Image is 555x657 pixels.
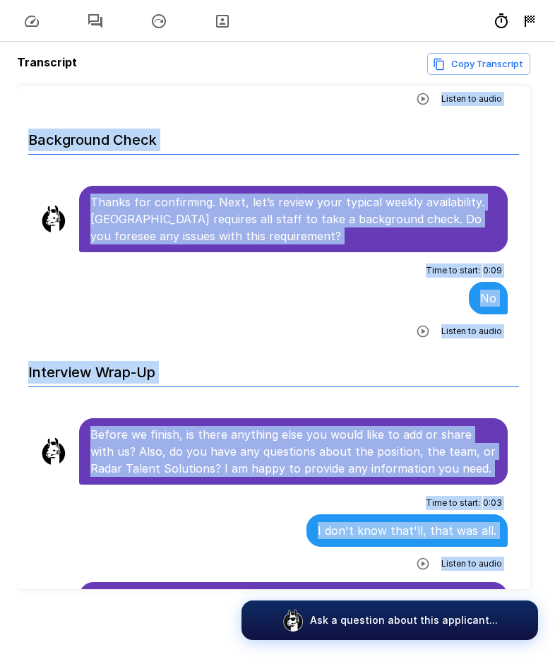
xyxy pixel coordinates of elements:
div: 8/19 1:27 AM [521,13,538,30]
span: Listen to audio [441,92,502,106]
img: logo_glasses@2x.png [282,609,304,632]
h6: Background Check [28,117,519,155]
span: Time to start : [426,264,480,278]
p: Before we finish, is there anything else you would like to add or share with us? Also, do you hav... [90,426,496,477]
p: Ask a question about this applicant... [310,613,498,627]
p: I don't know that'll, that was all. [318,522,496,539]
span: Listen to audio [441,324,502,338]
button: Ask a question about this applicant... [241,600,538,640]
p: No [480,290,496,307]
span: Listen to audio [441,557,502,571]
span: 0 : 03 [483,496,502,510]
span: Time to start : [426,496,480,510]
img: llama_clean.png [40,437,68,466]
p: Thanks for confirming. Next, let’s review your typical weekly availability. [GEOGRAPHIC_DATA] req... [90,194,496,244]
img: llama_clean.png [40,205,68,233]
b: Transcript [17,55,77,69]
span: 0 : 09 [483,264,502,278]
h6: Interview Wrap-Up [28,350,519,387]
button: Copy transcript [427,53,530,75]
div: 9m 02s [493,13,510,30]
